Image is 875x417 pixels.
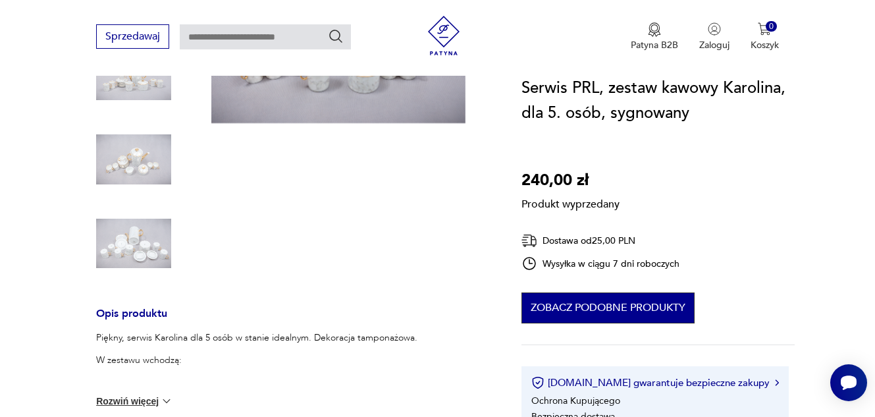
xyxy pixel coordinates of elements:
[631,22,678,51] a: Ikona medaluPatyna B2B
[521,233,679,249] div: Dostawa od 25,00 PLN
[96,24,169,49] button: Sprzedawaj
[531,376,778,389] button: [DOMAIN_NAME] gwarantuje bezpieczne zakupy
[775,379,779,386] img: Ikona strzałki w prawo
[96,310,490,331] h3: Opis produktu
[96,395,172,408] button: Rozwiń więcej
[758,22,771,36] img: Ikona koszyka
[708,22,721,36] img: Ikonka użytkownika
[751,22,779,51] button: 0Koszyk
[521,76,795,126] h1: Serwis PRL, zestaw kawowy Karolina, dla 5. osób, sygnowany
[96,354,417,367] p: W zestawu wchodzą:
[531,376,544,389] img: Ikona certyfikatu
[521,233,537,249] img: Ikona dostawy
[521,256,679,271] div: Wysyłka w ciągu 7 dni roboczych
[328,28,344,44] button: Szukaj
[96,331,417,345] p: Piękny, serwis Karolina dla 5 osób w stanie idealnym. Dekoracja tamponażowa.
[631,22,678,51] button: Patyna B2B
[521,193,620,211] p: Produkt wyprzedany
[531,395,620,407] li: Ochrona Kupującego
[648,22,661,37] img: Ikona medalu
[424,16,464,55] img: Patyna - sklep z meblami i dekoracjami vintage
[631,39,678,51] p: Patyna B2B
[160,395,173,408] img: chevron down
[521,168,620,193] p: 240,00 zł
[751,39,779,51] p: Koszyk
[521,292,695,323] button: Zobacz podobne produkty
[96,33,169,42] a: Sprzedawaj
[830,364,867,401] iframe: Smartsupp widget button
[766,21,777,32] div: 0
[699,22,729,51] button: Zaloguj
[699,39,729,51] p: Zaloguj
